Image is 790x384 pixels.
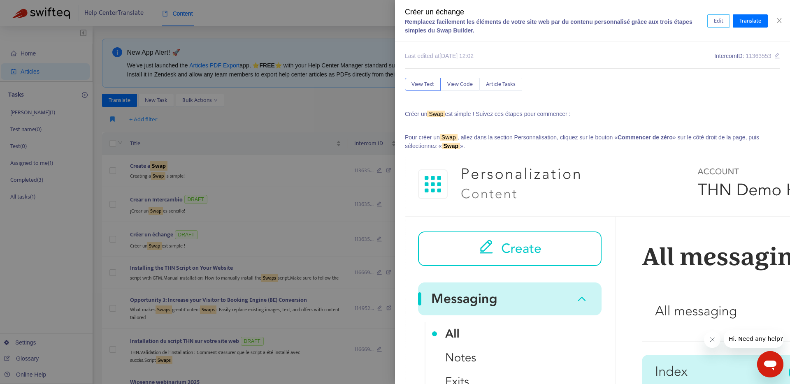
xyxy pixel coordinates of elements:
iframe: Message from company [724,330,783,348]
span: View Code [447,80,473,89]
span: Translate [739,16,761,25]
span: Edit [714,16,723,25]
sqkw: Swap [427,111,445,117]
span: 11363553 [746,53,771,59]
span: close [776,17,783,24]
div: Intercom ID: [714,52,780,60]
button: Article Tasks [479,78,522,91]
button: Translate [733,14,768,28]
sqkw: Swap [440,134,458,141]
p: Créer un est simple ! Suivez ces étapes pour commencer : [405,110,780,118]
button: View Text [405,78,441,91]
span: Article Tasks [486,80,516,89]
div: Last edited at [DATE] 12:02 [405,52,474,60]
iframe: Close message [704,331,720,348]
button: View Code [441,78,479,91]
button: Close [774,17,785,25]
b: Commencer de zéro [618,134,673,141]
div: Remplacez facilement les éléments de votre site web par du contenu personnalisé grâce aux trois é... [405,18,707,35]
iframe: Button to launch messaging window [757,351,783,377]
span: View Text [411,80,434,89]
div: Créer un échange [405,7,707,18]
button: Edit [707,14,730,28]
p: Pour créer un , allez dans la section Personnalisation, cliquez sur le bouton « » sur le côté dro... [405,125,780,150]
sqkw: Swap [442,143,460,149]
